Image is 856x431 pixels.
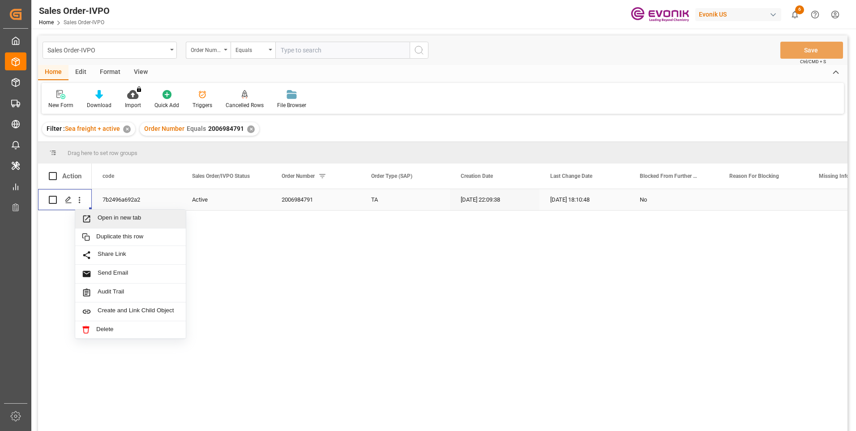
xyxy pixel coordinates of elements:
span: Creation Date [461,173,493,179]
div: Format [93,65,127,80]
button: open menu [43,42,177,59]
div: Cancelled Rows [226,101,264,109]
div: [DATE] 22:09:38 [450,189,539,210]
div: Sales Order-IVPO [47,44,167,55]
span: Equals [187,125,206,132]
div: Action [62,172,81,180]
span: Order Number [144,125,184,132]
span: Last Change Date [550,173,592,179]
a: Home [39,19,54,26]
span: Drag here to set row groups [68,150,137,156]
img: Evonik-brand-mark-Deep-Purple-RGB.jpeg_1700498283.jpeg [631,7,689,22]
span: Sales Order/IVPO Status [192,173,250,179]
div: Triggers [193,101,212,109]
button: open menu [231,42,275,59]
div: Download [87,101,111,109]
div: ✕ [123,125,131,133]
button: Help Center [805,4,825,25]
div: Evonik US [695,8,781,21]
div: File Browser [277,101,306,109]
div: View [127,65,154,80]
button: Evonik US [695,6,785,23]
div: 2006984791 [271,189,360,210]
div: ✕ [247,125,255,133]
button: search button [410,42,428,59]
span: code [103,173,114,179]
input: Type to search [275,42,410,59]
span: Ctrl/CMD + S [800,58,826,65]
div: 7b2496a692a2 [92,189,181,210]
div: Home [38,65,68,80]
span: Blocked From Further Processing [640,173,700,179]
div: Sales Order-IVPO [39,4,110,17]
div: Edit [68,65,93,80]
button: show 6 new notifications [785,4,805,25]
span: Filter : [47,125,65,132]
button: open menu [186,42,231,59]
span: Order Type (SAP) [371,173,412,179]
div: TA [360,189,450,210]
span: Order Number [282,173,315,179]
div: New Form [48,101,73,109]
div: Order Number [191,44,221,54]
div: Equals [235,44,266,54]
span: Reason For Blocking [729,173,779,179]
div: [DATE] 18:10:48 [539,189,629,210]
div: No [640,190,708,210]
span: Sea freight + active [65,125,120,132]
div: Press SPACE to select this row. [38,189,92,211]
div: Quick Add [154,101,179,109]
span: 2006984791 [208,125,244,132]
span: 6 [795,5,804,14]
button: Save [780,42,843,59]
div: Active [192,190,260,210]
